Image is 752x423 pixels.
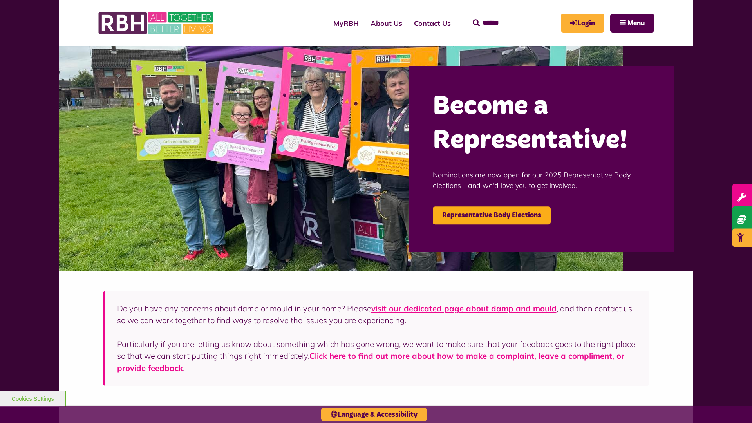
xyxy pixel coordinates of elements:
a: MyRBH [327,12,365,34]
a: Representative Body Elections [433,206,551,224]
p: Nominations are now open for our 2025 Representative Body elections - and we'd love you to get in... [433,158,650,202]
a: About Us [365,12,408,34]
p: Do you have any concerns about damp or mould in your home? Please , and then contact us so we can... [117,303,638,327]
iframe: Netcall Web Assistant for live chat [717,388,752,423]
button: Navigation [610,14,654,33]
a: Click here to find out more about how to make a complaint, leave a compliment, or provide feedback [117,351,624,372]
span: Menu [627,20,645,27]
p: Particularly if you are letting us know about something which has gone wrong, we want to make sur... [117,338,638,374]
h2: Become a Representative! [433,89,650,158]
img: Image (22) [59,46,623,271]
a: MyRBH [561,14,604,33]
a: Contact Us [408,12,457,34]
img: RBH [98,8,215,38]
a: visit our dedicated page about damp and mould [371,304,557,313]
button: Language & Accessibility [321,408,427,421]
